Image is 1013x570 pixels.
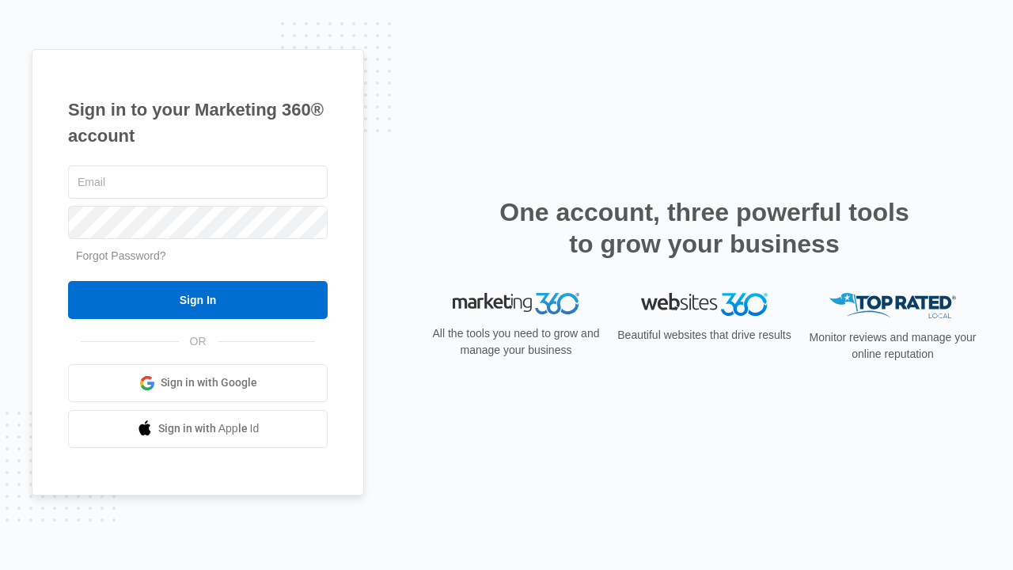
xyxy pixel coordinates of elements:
[427,325,605,359] p: All the tools you need to grow and manage your business
[68,281,328,319] input: Sign In
[641,293,768,316] img: Websites 360
[616,327,793,344] p: Beautiful websites that drive results
[68,364,328,402] a: Sign in with Google
[68,165,328,199] input: Email
[829,293,956,319] img: Top Rated Local
[453,293,579,315] img: Marketing 360
[76,249,166,262] a: Forgot Password?
[804,329,981,363] p: Monitor reviews and manage your online reputation
[68,97,328,149] h1: Sign in to your Marketing 360® account
[495,196,914,260] h2: One account, three powerful tools to grow your business
[179,333,218,350] span: OR
[68,410,328,448] a: Sign in with Apple Id
[158,420,260,437] span: Sign in with Apple Id
[161,374,257,391] span: Sign in with Google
